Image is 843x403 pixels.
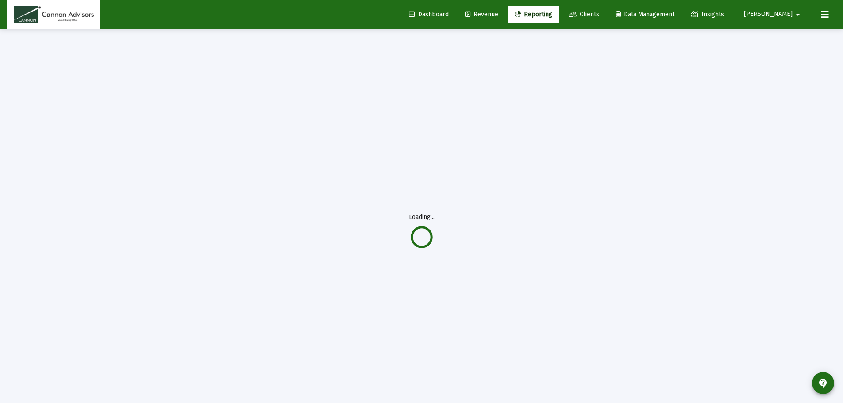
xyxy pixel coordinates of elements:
a: Dashboard [402,6,456,23]
span: Data Management [616,11,674,18]
a: Revenue [458,6,505,23]
button: [PERSON_NAME] [733,5,814,23]
span: Reporting [515,11,552,18]
a: Clients [562,6,606,23]
img: Dashboard [14,6,94,23]
span: Insights [691,11,724,18]
a: Insights [684,6,731,23]
span: Revenue [465,11,498,18]
a: Reporting [508,6,559,23]
a: Data Management [608,6,681,23]
span: [PERSON_NAME] [744,11,793,18]
mat-icon: arrow_drop_down [793,6,803,23]
span: Clients [569,11,599,18]
mat-icon: contact_support [818,378,828,388]
span: Dashboard [409,11,449,18]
